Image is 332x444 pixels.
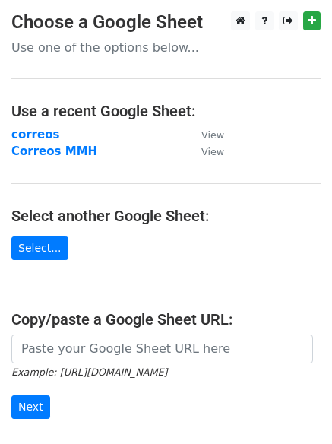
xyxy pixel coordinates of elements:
h4: Select another Google Sheet: [11,207,321,225]
p: Use one of the options below... [11,40,321,55]
a: Correos MMH [11,144,97,158]
a: Select... [11,236,68,260]
a: View [186,144,224,158]
h4: Use a recent Google Sheet: [11,102,321,120]
a: View [186,128,224,141]
small: View [201,146,224,157]
small: Example: [URL][DOMAIN_NAME] [11,366,167,378]
a: correos [11,128,59,141]
input: Paste your Google Sheet URL here [11,335,313,363]
small: View [201,129,224,141]
h3: Choose a Google Sheet [11,11,321,33]
h4: Copy/paste a Google Sheet URL: [11,310,321,328]
input: Next [11,395,50,419]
